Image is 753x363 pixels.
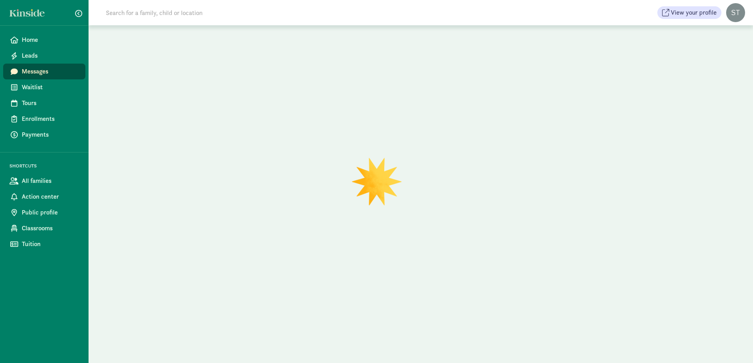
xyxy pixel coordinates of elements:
[22,83,79,92] span: Waitlist
[22,239,79,249] span: Tuition
[3,64,85,79] a: Messages
[22,130,79,139] span: Payments
[3,220,85,236] a: Classrooms
[22,192,79,201] span: Action center
[3,173,85,189] a: All families
[3,32,85,48] a: Home
[3,205,85,220] a: Public profile
[22,176,79,186] span: All families
[22,98,79,108] span: Tours
[657,6,721,19] button: View your profile
[3,127,85,143] a: Payments
[22,51,79,60] span: Leads
[3,111,85,127] a: Enrollments
[3,48,85,64] a: Leads
[22,208,79,217] span: Public profile
[3,236,85,252] a: Tuition
[3,79,85,95] a: Waitlist
[671,8,717,17] span: View your profile
[22,224,79,233] span: Classrooms
[101,5,323,21] input: Search for a family, child or location
[22,35,79,45] span: Home
[3,95,85,111] a: Tours
[22,114,79,124] span: Enrollments
[22,67,79,76] span: Messages
[3,189,85,205] a: Action center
